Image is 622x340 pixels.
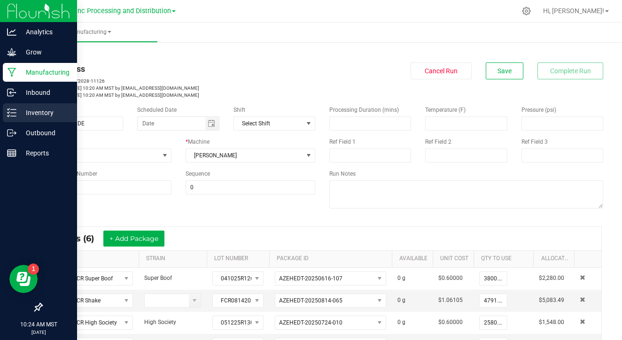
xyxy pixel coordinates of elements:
[50,255,135,263] a: ITEMSortable
[16,67,73,78] p: Manufacturing
[16,87,73,98] p: Inbound
[49,294,133,308] span: NO DATA FOUND
[41,77,315,85] p: MP-20250925172028-11126
[16,147,73,159] p: Reports
[7,88,16,97] inline-svg: Inbound
[399,255,429,263] a: AVAILABLESortable
[397,319,401,325] span: 0
[188,139,210,145] span: Machine
[146,255,203,263] a: STRAINSortable
[234,117,303,130] span: Select Shift
[16,107,73,118] p: Inventory
[213,316,251,329] span: 051225R130-QCMIX
[279,319,342,326] span: AZEHEDT-20250724-010
[41,62,315,75] div: In Progress
[233,107,245,113] span: Shift
[9,265,38,293] iframe: Resource center
[16,46,73,58] p: Grow
[481,255,530,263] a: QTY TO USESortable
[233,116,315,131] span: NO DATA FOUND
[402,319,405,325] span: g
[521,139,548,145] span: Ref Field 3
[7,47,16,57] inline-svg: Grow
[279,275,342,282] span: AZEHEDT-20250616-107
[425,67,458,75] span: Cancel Run
[41,92,315,99] p: [DATE] 10:20 AM MST by [EMAIL_ADDRESS][DOMAIN_NAME]
[402,275,405,281] span: g
[582,255,598,263] a: Sortable
[397,297,401,303] span: 0
[186,170,210,177] span: Sequence
[213,294,251,307] span: FCR08142025
[23,28,157,36] span: Manufacturing
[49,271,133,286] span: NO DATA FOUND
[28,263,39,275] iframe: Resource center unread badge
[27,7,171,15] span: Globe Farmacy Inc Processing and Distribution
[425,107,466,113] span: Temperature (F)
[7,68,16,77] inline-svg: Manufacturing
[537,62,603,79] button: Complete Run
[103,231,164,247] button: + Add Package
[277,255,388,263] a: PACKAGE IDSortable
[329,139,356,145] span: Ref Field 1
[137,107,177,113] span: Scheduled Date
[402,297,405,303] span: g
[440,255,470,263] a: Unit CostSortable
[214,255,266,263] a: LOT NUMBERSortable
[498,67,512,75] span: Save
[16,127,73,139] p: Outbound
[4,329,73,336] p: [DATE]
[213,272,251,285] span: 041025R126-QCMIX
[521,107,556,113] span: Pressure (psi)
[4,320,73,329] p: 10:24 AM MST
[7,128,16,138] inline-svg: Outbound
[275,316,386,330] span: NO DATA FOUND
[49,272,121,285] span: Frozen CR Super Boof
[144,319,176,325] span: High Society
[275,271,386,286] span: NO DATA FOUND
[438,297,463,303] span: $1.06105
[7,27,16,37] inline-svg: Analytics
[138,117,205,130] input: Date
[186,149,303,162] span: [PERSON_NAME]
[397,275,401,281] span: 0
[329,170,356,177] span: Run Notes
[49,316,121,329] span: Frozen CR High Society
[539,319,564,325] span: $1,548.00
[521,7,532,15] div: Manage settings
[53,233,103,244] span: Inputs (6)
[144,275,172,281] span: Super Boof
[279,297,342,304] span: AZEHEDT-20250814-065
[539,297,564,303] span: $5,083.49
[425,139,451,145] span: Ref Field 2
[438,319,463,325] span: $0.60000
[438,275,463,281] span: $0.60000
[411,62,472,79] button: Cancel Run
[486,62,523,79] button: Save
[550,67,591,75] span: Complete Run
[543,7,604,15] span: Hi, [PERSON_NAME]!
[16,26,73,38] p: Analytics
[539,275,564,281] span: $2,280.00
[42,149,159,162] span: None
[49,316,133,330] span: NO DATA FOUND
[49,294,121,307] span: Frozen CR Shake
[329,107,399,113] span: Processing Duration (mins)
[41,85,315,92] p: [DATE] 10:20 AM MST by [EMAIL_ADDRESS][DOMAIN_NAME]
[7,108,16,117] inline-svg: Inventory
[7,148,16,158] inline-svg: Reports
[205,117,219,130] span: Toggle calendar
[541,255,571,263] a: Allocated CostSortable
[23,23,157,42] a: Manufacturing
